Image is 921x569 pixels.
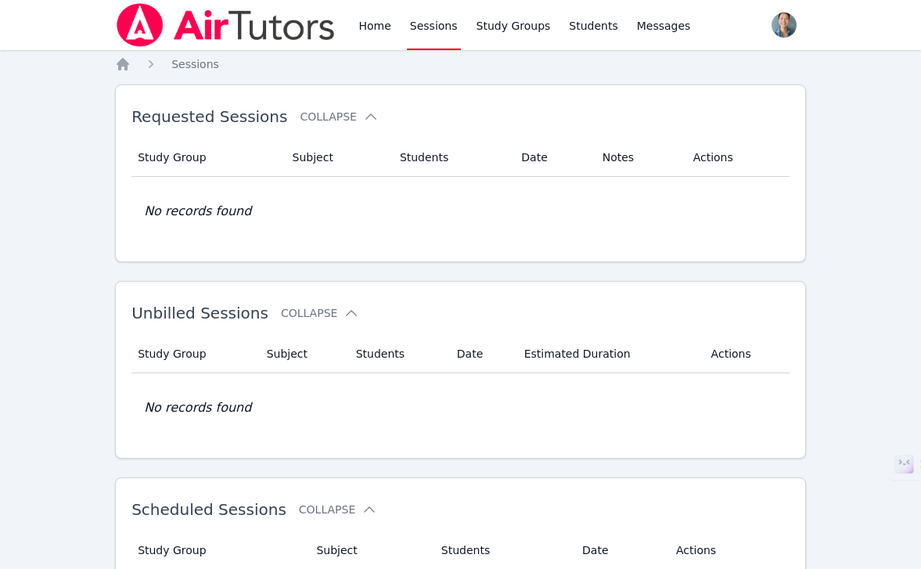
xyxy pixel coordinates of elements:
[684,139,790,177] th: Actions
[283,139,390,177] th: Subject
[702,335,790,373] th: Actions
[115,56,806,72] nav: Breadcrumb
[131,500,286,519] span: Scheduled Sessions
[131,107,287,126] span: Requested Sessions
[637,18,691,34] span: Messages
[131,304,268,322] span: Unbilled Sessions
[299,502,377,517] button: Collapse
[131,139,282,177] th: Study Group
[593,139,684,177] th: Notes
[257,335,347,373] th: Subject
[347,335,448,373] th: Students
[300,109,378,124] button: Collapse
[171,58,219,70] span: Sessions
[131,177,790,246] td: No records found
[131,373,790,442] td: No records found
[171,56,219,72] a: Sessions
[390,139,512,177] th: Students
[448,335,515,373] th: Date
[512,139,592,177] th: Date
[115,3,336,47] img: Air Tutors
[515,335,702,373] th: Estimated Duration
[281,305,359,321] button: Collapse
[131,335,257,373] th: Study Group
